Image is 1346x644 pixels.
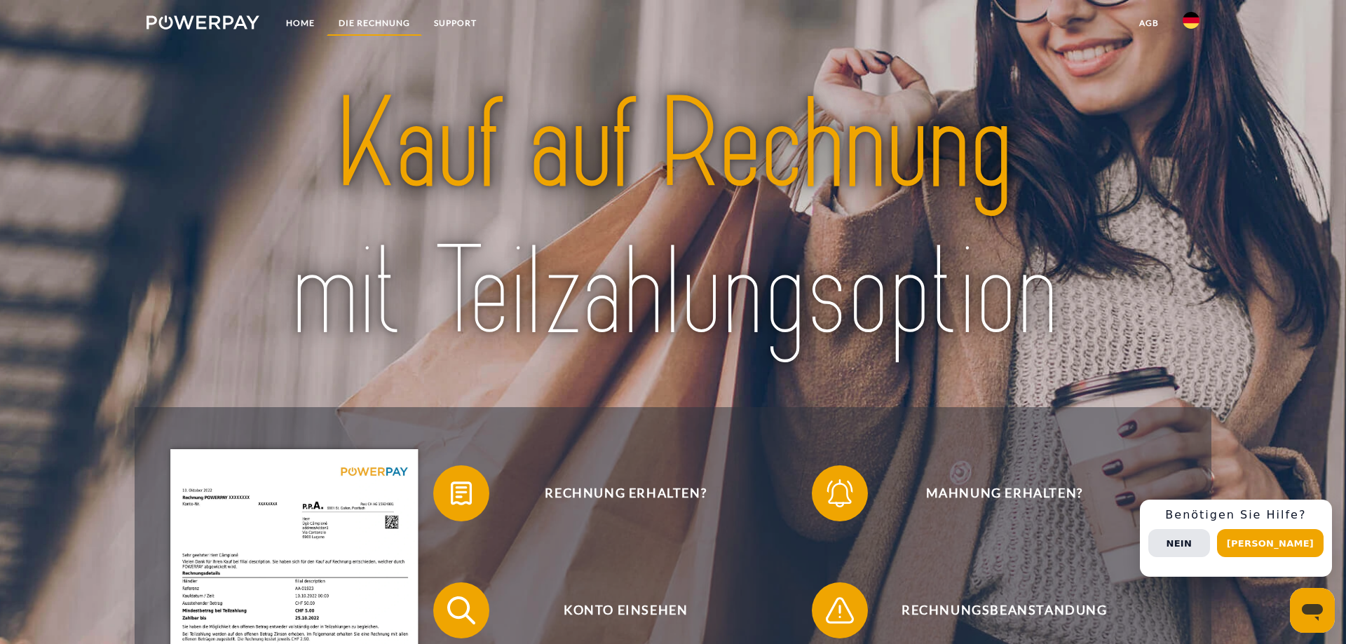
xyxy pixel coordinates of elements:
img: qb_bill.svg [444,476,479,511]
button: Mahnung erhalten? [812,465,1176,521]
h3: Benötigen Sie Hilfe? [1148,508,1324,522]
img: qb_bell.svg [822,476,857,511]
img: logo-powerpay-white.svg [147,15,259,29]
button: Konto einsehen [433,582,798,638]
a: DIE RECHNUNG [327,11,422,36]
button: Nein [1148,529,1210,557]
img: qb_search.svg [444,593,479,628]
button: Rechnung erhalten? [433,465,798,521]
a: Home [274,11,327,36]
img: title-powerpay_de.svg [198,64,1148,374]
span: Rechnungsbeanstandung [833,582,1176,638]
img: qb_warning.svg [822,593,857,628]
a: agb [1127,11,1171,36]
a: SUPPORT [422,11,489,36]
img: de [1183,12,1199,29]
iframe: Schaltfläche zum Öffnen des Messaging-Fensters [1290,588,1335,633]
div: Schnellhilfe [1140,500,1332,577]
button: Rechnungsbeanstandung [812,582,1176,638]
span: Konto einsehen [454,582,798,638]
span: Rechnung erhalten? [454,465,798,521]
button: [PERSON_NAME] [1217,529,1324,557]
span: Mahnung erhalten? [833,465,1176,521]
